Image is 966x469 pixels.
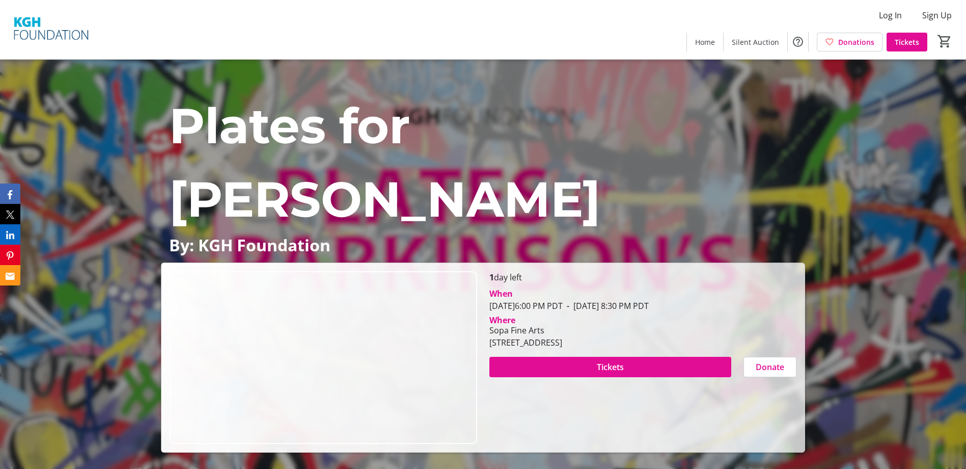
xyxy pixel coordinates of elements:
div: When [489,288,513,300]
button: Donate [743,357,796,377]
a: Donations [817,33,882,51]
div: Where [489,316,515,324]
span: Donate [756,361,784,373]
span: 1 [489,272,494,283]
span: Home [695,37,715,47]
span: [DATE] 6:00 PM PDT [489,300,563,311]
a: Silent Auction [724,33,787,51]
span: Log In [879,9,902,21]
a: Tickets [887,33,927,51]
button: Tickets [489,357,731,377]
div: [STREET_ADDRESS] [489,336,562,349]
p: By: KGH Foundation [169,236,797,254]
button: Sign Up [914,7,960,23]
span: Sign Up [922,9,952,21]
span: Tickets [597,361,624,373]
a: Home [687,33,723,51]
span: Plates for [PERSON_NAME] [169,96,600,229]
span: [DATE] 8:30 PM PDT [563,300,649,311]
img: KGH Foundation's Logo [6,4,97,55]
span: Silent Auction [732,37,779,47]
button: Log In [871,7,910,23]
div: Sopa Fine Arts [489,324,562,336]
span: Donations [838,37,874,47]
button: Help [788,32,808,52]
span: - [563,300,573,311]
span: Tickets [895,37,919,47]
p: day left [489,271,796,283]
img: Campaign CTA Media Photo [170,271,477,444]
button: Cart [935,32,954,50]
